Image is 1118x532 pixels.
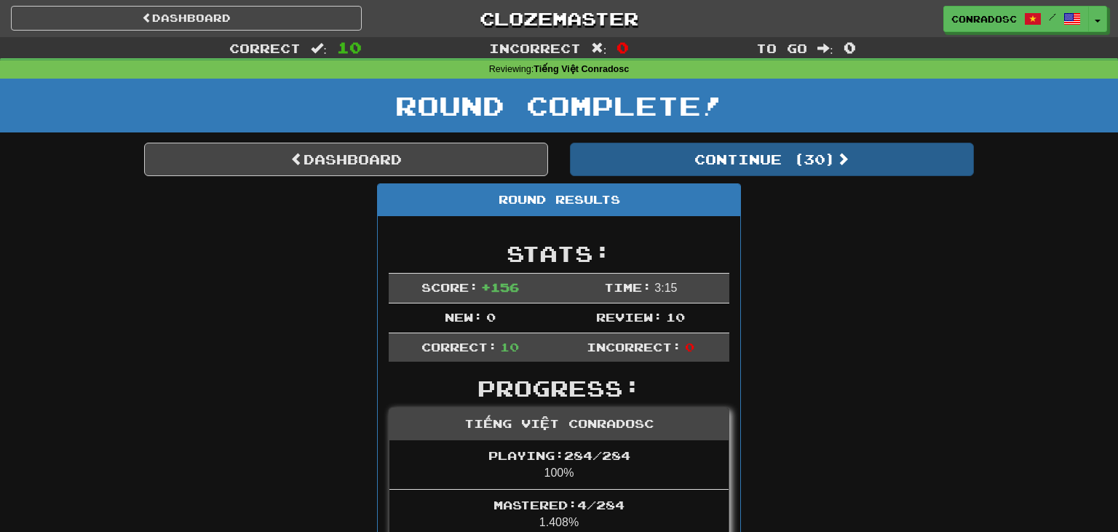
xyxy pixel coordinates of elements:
[384,6,734,31] a: Clozemaster
[493,498,625,512] span: Mastered: 4 / 284
[489,41,581,55] span: Incorrect
[481,280,519,294] span: + 156
[445,310,483,324] span: New:
[337,39,362,56] span: 10
[389,408,729,440] div: Tiếng Việt Conradosc
[389,376,729,400] h2: Progress:
[488,448,630,462] span: Playing: 284 / 284
[389,242,729,266] h2: Stats:
[756,41,807,55] span: To go
[654,282,677,294] span: 3 : 15
[666,310,685,324] span: 10
[5,91,1113,120] h1: Round Complete!
[311,42,327,55] span: :
[389,440,729,490] li: 100%
[617,39,629,56] span: 0
[591,42,607,55] span: :
[596,310,662,324] span: Review:
[144,143,548,176] a: Dashboard
[378,184,740,216] div: Round Results
[1049,12,1056,22] span: /
[421,280,478,294] span: Score:
[11,6,362,31] a: Dashboard
[486,310,496,324] span: 0
[943,6,1089,32] a: conradosc /
[844,39,856,56] span: 0
[817,42,833,55] span: :
[534,64,629,74] strong: Tiếng Việt Conradosc
[685,340,694,354] span: 0
[587,340,681,354] span: Incorrect:
[421,340,497,354] span: Correct:
[570,143,974,176] button: Continue (30)
[604,280,651,294] span: Time:
[951,12,1017,25] span: conradosc
[500,340,519,354] span: 10
[229,41,301,55] span: Correct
